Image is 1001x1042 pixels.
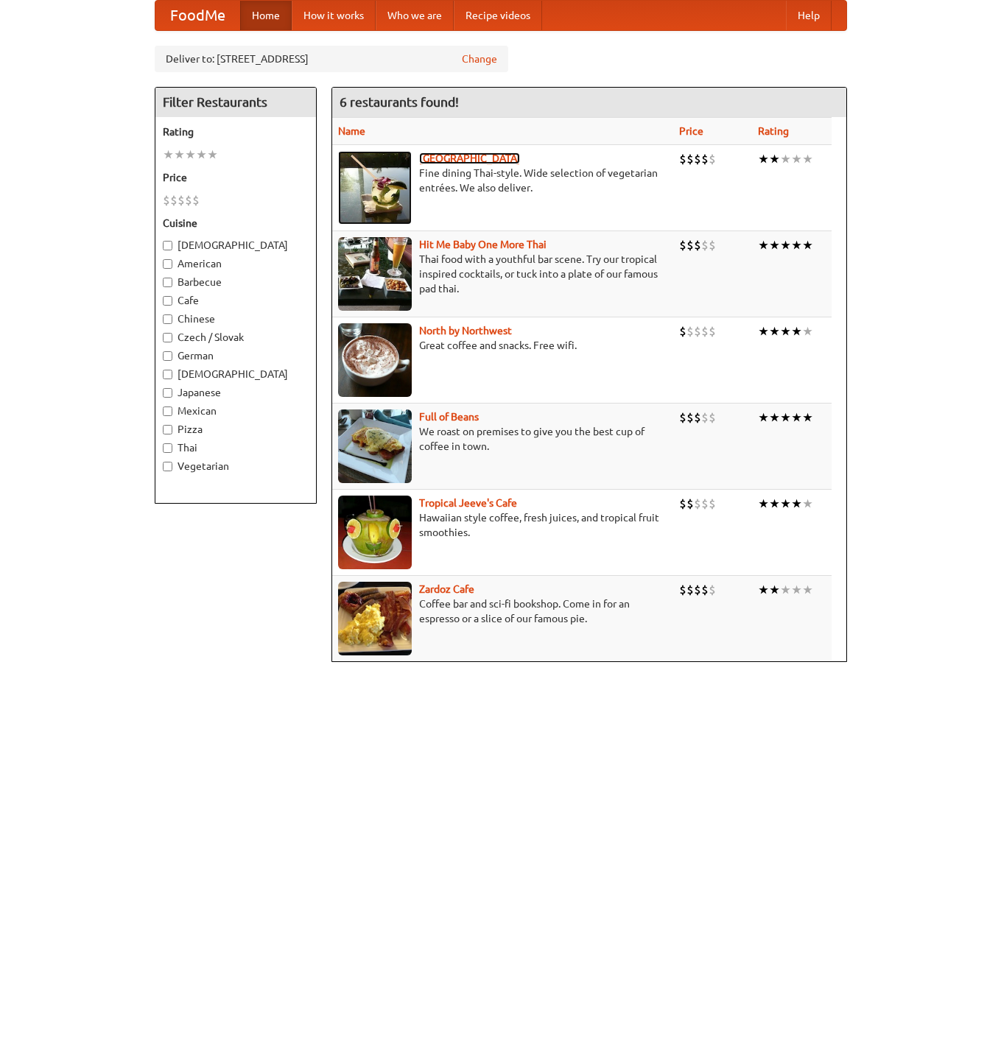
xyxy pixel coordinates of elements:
[163,443,172,453] input: Thai
[769,582,780,598] li: ★
[163,462,172,471] input: Vegetarian
[694,409,701,426] li: $
[155,46,508,72] div: Deliver to: [STREET_ADDRESS]
[679,496,686,512] li: $
[791,237,802,253] li: ★
[780,582,791,598] li: ★
[758,125,789,137] a: Rating
[419,325,512,337] a: North by Northwest
[769,151,780,167] li: ★
[163,238,309,253] label: [DEMOGRAPHIC_DATA]
[419,411,479,423] b: Full of Beans
[163,259,172,269] input: American
[163,256,309,271] label: American
[163,275,309,289] label: Barbecue
[170,192,178,208] li: $
[769,237,780,253] li: ★
[780,237,791,253] li: ★
[163,147,174,163] li: ★
[694,151,701,167] li: $
[185,147,196,163] li: ★
[709,582,716,598] li: $
[701,237,709,253] li: $
[338,252,668,296] p: Thai food with a youthful bar scene. Try our tropical inspired cocktails, or tuck into a plate of...
[802,323,813,339] li: ★
[709,151,716,167] li: $
[163,351,172,361] input: German
[338,582,412,655] img: zardoz.jpg
[163,440,309,455] label: Thai
[163,216,309,230] h5: Cuisine
[174,147,185,163] li: ★
[786,1,832,30] a: Help
[419,239,547,250] a: Hit Me Baby One More Thai
[338,151,412,225] img: satay.jpg
[694,582,701,598] li: $
[419,152,520,164] a: [GEOGRAPHIC_DATA]
[679,323,686,339] li: $
[163,388,172,398] input: Japanese
[679,125,703,137] a: Price
[802,409,813,426] li: ★
[791,323,802,339] li: ★
[802,237,813,253] li: ★
[338,596,668,626] p: Coffee bar and sci-fi bookshop. Come in for an espresso or a slice of our famous pie.
[758,496,769,512] li: ★
[163,241,172,250] input: [DEMOGRAPHIC_DATA]
[686,409,694,426] li: $
[758,409,769,426] li: ★
[163,422,309,437] label: Pizza
[338,496,412,569] img: jeeves.jpg
[419,583,474,595] b: Zardoz Cafe
[163,170,309,185] h5: Price
[163,192,170,208] li: $
[780,151,791,167] li: ★
[679,151,686,167] li: $
[701,151,709,167] li: $
[178,192,185,208] li: $
[679,237,686,253] li: $
[163,367,309,381] label: [DEMOGRAPHIC_DATA]
[694,496,701,512] li: $
[163,278,172,287] input: Barbecue
[701,323,709,339] li: $
[163,385,309,400] label: Japanese
[338,323,412,397] img: north.jpg
[292,1,376,30] a: How it works
[163,404,309,418] label: Mexican
[758,582,769,598] li: ★
[163,330,309,345] label: Czech / Slovak
[769,496,780,512] li: ★
[163,348,309,363] label: German
[758,151,769,167] li: ★
[679,409,686,426] li: $
[686,582,694,598] li: $
[240,1,292,30] a: Home
[802,582,813,598] li: ★
[694,323,701,339] li: $
[758,323,769,339] li: ★
[155,88,316,117] h4: Filter Restaurants
[802,151,813,167] li: ★
[709,323,716,339] li: $
[709,409,716,426] li: $
[686,151,694,167] li: $
[163,311,309,326] label: Chinese
[679,582,686,598] li: $
[340,95,459,109] ng-pluralize: 6 restaurants found!
[155,1,240,30] a: FoodMe
[338,510,668,540] p: Hawaiian style coffee, fresh juices, and tropical fruit smoothies.
[701,409,709,426] li: $
[791,151,802,167] li: ★
[769,409,780,426] li: ★
[338,424,668,454] p: We roast on premises to give you the best cup of coffee in town.
[701,496,709,512] li: $
[709,237,716,253] li: $
[185,192,192,208] li: $
[163,314,172,324] input: Chinese
[701,582,709,598] li: $
[163,333,172,342] input: Czech / Slovak
[338,125,365,137] a: Name
[163,406,172,416] input: Mexican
